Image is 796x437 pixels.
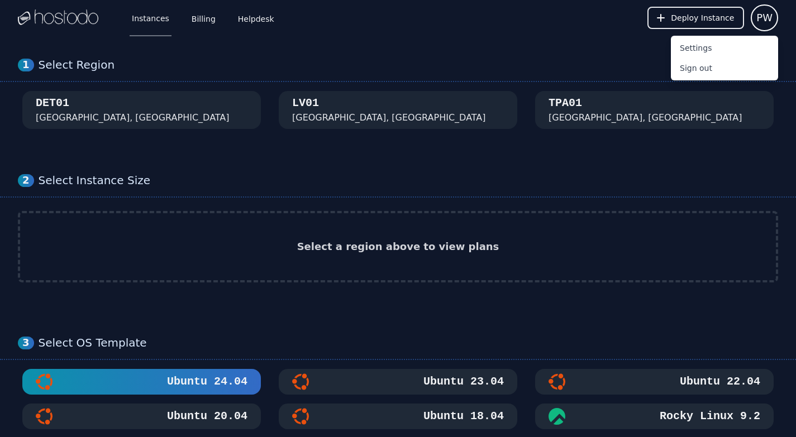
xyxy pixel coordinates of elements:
button: Ubuntu 23.04Ubuntu 23.04 [279,369,517,395]
h2: Select a region above to view plans [297,239,499,254]
div: 1 [18,59,34,71]
button: Ubuntu 22.04Ubuntu 22.04 [535,369,774,395]
button: User menu [751,4,778,31]
div: 2 [18,174,34,187]
span: Deploy Instance [671,12,734,23]
button: LV01 [GEOGRAPHIC_DATA], [GEOGRAPHIC_DATA] [279,91,517,129]
div: TPA01 [549,95,582,111]
h3: Ubuntu 20.04 [165,409,247,424]
img: Logo [18,9,98,26]
button: Settings [671,38,778,58]
div: Select Region [39,58,778,72]
h3: Ubuntu 18.04 [421,409,504,424]
div: [GEOGRAPHIC_DATA], [GEOGRAPHIC_DATA] [549,111,742,124]
h3: Ubuntu 23.04 [421,374,504,390]
div: Select OS Template [39,336,778,350]
img: Ubuntu 22.04 [549,373,565,390]
div: DET01 [36,95,69,111]
span: PW [756,10,773,26]
h3: Ubuntu 24.04 [165,374,247,390]
button: DET01 [GEOGRAPHIC_DATA], [GEOGRAPHIC_DATA] [22,91,261,129]
img: Ubuntu 20.04 [36,408,53,425]
img: Rocky Linux 9.2 [549,408,565,425]
button: Ubuntu 20.04Ubuntu 20.04 [22,404,261,429]
img: Ubuntu 24.04 [36,373,53,390]
div: [GEOGRAPHIC_DATA], [GEOGRAPHIC_DATA] [36,111,230,124]
button: Ubuntu 24.04Ubuntu 24.04 [22,369,261,395]
button: TPA01 [GEOGRAPHIC_DATA], [GEOGRAPHIC_DATA] [535,91,774,129]
button: Sign out [671,58,778,78]
h3: Ubuntu 22.04 [678,374,760,390]
button: Deploy Instance [647,7,744,29]
img: Ubuntu 23.04 [292,373,309,390]
div: LV01 [292,95,319,111]
button: Rocky Linux 9.2Rocky Linux 9.2 [535,404,774,429]
h3: Rocky Linux 9.2 [657,409,760,424]
div: [GEOGRAPHIC_DATA], [GEOGRAPHIC_DATA] [292,111,486,124]
div: Select Instance Size [39,174,778,188]
img: Ubuntu 18.04 [292,408,309,425]
div: 3 [18,337,34,349]
button: Ubuntu 18.04Ubuntu 18.04 [279,404,517,429]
